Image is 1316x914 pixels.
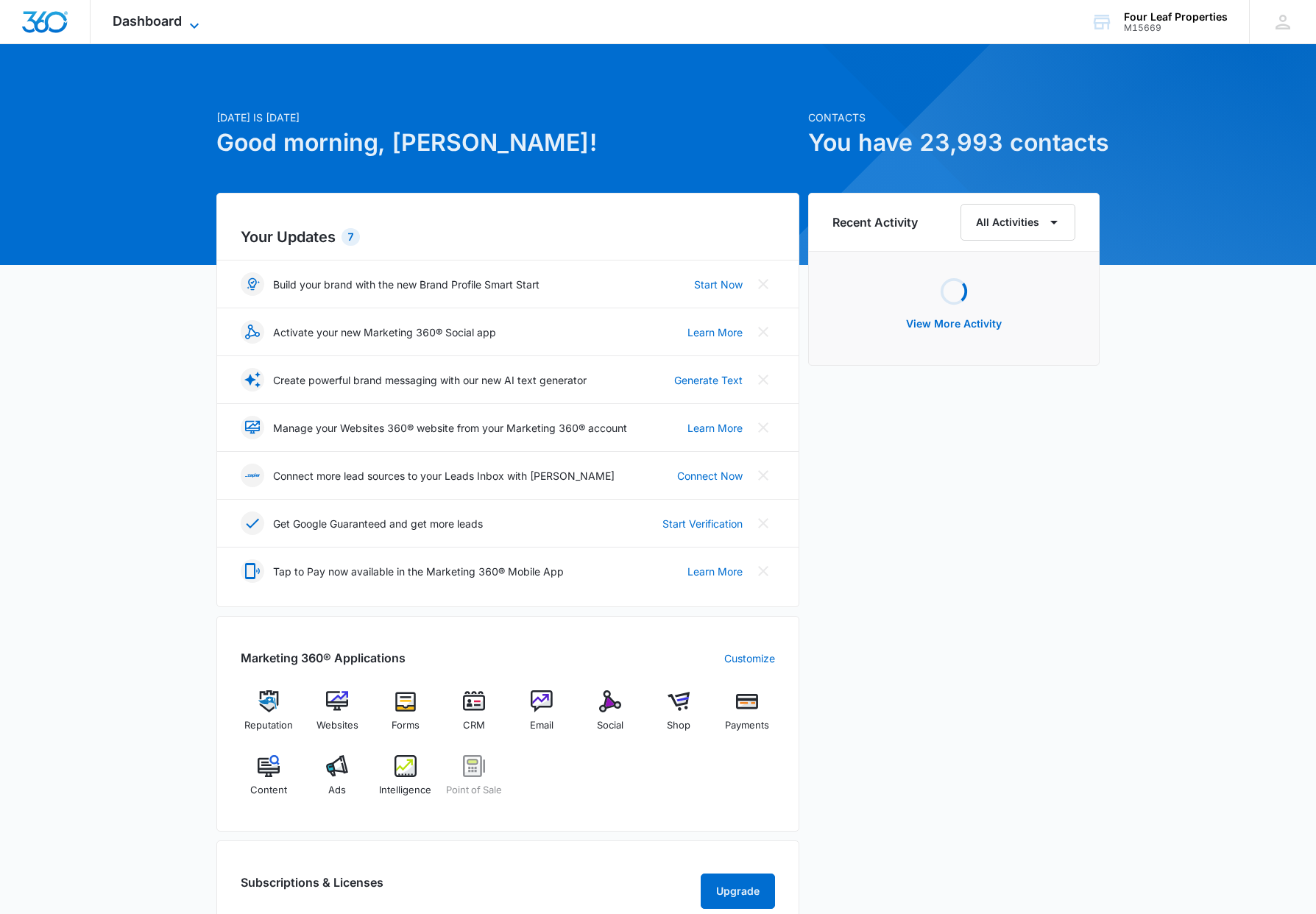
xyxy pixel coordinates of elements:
[751,320,775,344] button: Close
[244,718,293,733] span: Reputation
[316,718,358,733] span: Websites
[309,690,366,743] a: Websites
[445,755,502,808] a: Point of Sale
[309,755,366,808] a: Ads
[216,125,799,160] h1: Good morning, [PERSON_NAME]!
[378,755,434,808] a: Intelligence
[751,559,775,583] button: Close
[751,368,775,392] button: Close
[273,564,564,579] p: Tap to Pay now available in the Marketing 360® Mobile App
[751,511,775,535] button: Close
[446,783,502,798] span: Point of Sale
[651,690,707,743] a: Shop
[725,718,769,733] span: Payments
[241,755,297,808] a: Content
[674,372,743,388] a: Generate Text
[687,564,743,579] a: Learn More
[273,420,627,436] p: Manage your Websites 360® website from your Marketing 360® account
[891,306,1016,341] button: View More Activity
[273,325,496,340] p: Activate your new Marketing 360® Social app
[662,516,743,531] a: Start Verification
[273,468,615,483] p: Connect more lead sources to your Leads Inbox with [PERSON_NAME]
[718,690,775,743] a: Payments
[751,272,775,296] button: Close
[808,125,1100,160] h1: You have 23,993 contacts
[378,690,434,743] a: Forms
[701,874,775,909] button: Upgrade
[530,718,553,733] span: Email
[241,649,406,667] h2: Marketing 360® Applications
[392,718,420,733] span: Forms
[724,651,775,666] a: Customize
[273,277,540,292] p: Build your brand with the new Brand Profile Smart Start
[241,226,775,248] h2: Your Updates
[832,213,918,231] h6: Recent Activity
[463,718,485,733] span: CRM
[808,110,1100,125] p: Contacts
[514,690,570,743] a: Email
[328,783,346,798] span: Ads
[342,228,360,246] div: 7
[216,110,799,125] p: [DATE] is [DATE]
[273,516,483,531] p: Get Google Guaranteed and get more leads
[694,277,743,292] a: Start Now
[751,416,775,439] button: Close
[241,874,383,903] h2: Subscriptions & Licenses
[667,718,690,733] span: Shop
[961,204,1075,241] button: All Activities
[582,690,639,743] a: Social
[250,783,287,798] span: Content
[273,372,587,388] p: Create powerful brand messaging with our new AI text generator
[677,468,743,483] a: Connect Now
[445,690,502,743] a: CRM
[597,718,623,733] span: Social
[1124,11,1228,23] div: account name
[1124,23,1228,33] div: account id
[379,783,431,798] span: Intelligence
[241,690,297,743] a: Reputation
[113,13,182,29] span: Dashboard
[687,325,743,340] a: Learn More
[687,420,743,436] a: Learn More
[751,464,775,487] button: Close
